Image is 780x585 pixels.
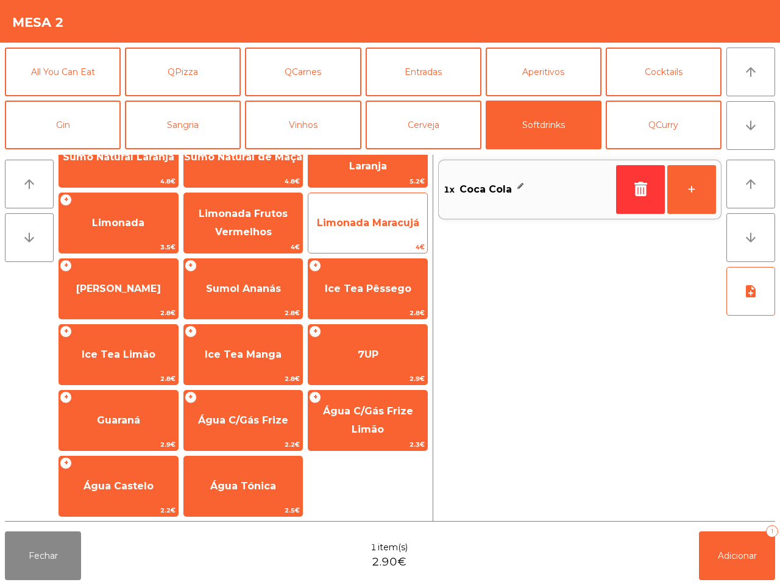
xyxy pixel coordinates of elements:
button: arrow_downward [726,213,775,262]
i: arrow_downward [22,230,37,245]
i: arrow_upward [743,177,758,191]
span: [PERSON_NAME] [76,283,161,294]
button: QCarnes [245,48,361,96]
span: Água C/Gás Frize [198,414,288,426]
span: Sumo Natural de Maçã [184,151,302,163]
i: arrow_downward [743,118,758,133]
span: Ice Tea Manga [205,349,282,360]
span: 2.8€ [59,373,178,385]
span: Água C/Gás Frize Limão [323,405,413,435]
span: Água Castelo [83,480,154,492]
button: QCurry [606,101,721,149]
i: arrow_upward [22,177,37,191]
span: Coca Cola [459,180,512,199]
span: Ice Tea Limão [82,349,155,360]
button: Entradas [366,48,481,96]
span: Água Tónica [210,480,276,492]
span: Ice Tea Pêssego [325,283,411,294]
button: QPizza [125,48,241,96]
button: Softdrinks [486,101,601,149]
div: 1 [766,525,778,537]
button: Gin [5,101,121,149]
span: 2.8€ [308,307,427,319]
span: 2.9€ [59,439,178,450]
span: + [185,391,197,403]
span: + [185,325,197,338]
button: Adicionar1 [699,531,775,580]
span: 1 [370,541,377,554]
span: + [60,391,72,403]
i: arrow_downward [743,230,758,245]
button: + [667,165,716,214]
button: arrow_upward [5,160,54,208]
span: 2.9€ [308,373,427,385]
span: Limonada Maracujá [317,217,419,229]
button: note_add [726,267,775,316]
span: 2.90€ [372,554,406,570]
span: 4.8€ [184,175,303,187]
button: Cocktails [606,48,721,96]
i: arrow_upward [743,65,758,79]
span: 5.2€ [308,175,427,187]
button: Sangria [125,101,241,149]
button: arrow_upward [726,160,775,208]
span: + [185,260,197,272]
button: arrow_upward [726,48,775,96]
span: 4€ [184,241,303,253]
span: 2.8€ [184,373,303,385]
span: 2.2€ [184,439,303,450]
button: Fechar [5,531,81,580]
button: All You Can Eat [5,48,121,96]
span: 4.8€ [59,175,178,187]
span: Limonada [92,217,144,229]
span: + [309,391,321,403]
span: + [309,260,321,272]
span: 7UP [358,349,378,360]
button: Cerveja [366,101,481,149]
span: + [60,260,72,272]
span: Guaraná [97,414,140,426]
span: 2.8€ [184,307,303,319]
span: item(s) [378,541,408,554]
span: Sumo Natural Laranja [63,151,174,163]
button: Vinhos [245,101,361,149]
span: Adicionar [718,550,757,561]
span: + [60,325,72,338]
span: 3.5€ [59,241,178,253]
span: + [60,457,72,469]
span: 4€ [308,241,427,253]
span: + [60,194,72,206]
span: 1x [444,180,455,199]
button: arrow_downward [5,213,54,262]
h4: Mesa 2 [12,13,64,32]
span: 2.8€ [59,307,178,319]
button: Aperitivos [486,48,601,96]
span: 2.3€ [308,439,427,450]
span: 2.5€ [184,505,303,516]
span: 2.2€ [59,505,178,516]
span: Limonada Frutos Vermelhos [199,208,288,238]
span: + [309,325,321,338]
button: arrow_downward [726,101,775,150]
span: Sumol Ananás [206,283,281,294]
i: note_add [743,284,758,299]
